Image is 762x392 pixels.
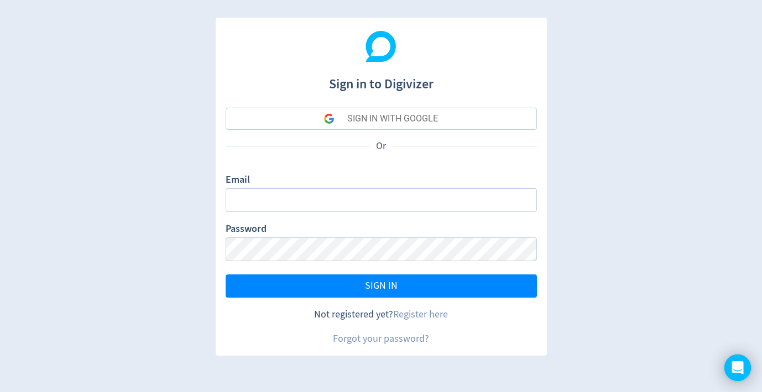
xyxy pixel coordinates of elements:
div: SIGN IN WITH GOOGLE [347,108,438,130]
a: Forgot your password? [333,332,429,345]
button: SIGN IN WITH GOOGLE [226,108,537,130]
div: Open Intercom Messenger [724,354,751,381]
label: Email [226,173,250,188]
p: Or [370,139,392,153]
a: Register here [393,308,448,321]
button: SIGN IN [226,274,537,298]
h1: Sign in to Digivizer [226,65,537,94]
img: Digivizer Logo [366,31,396,62]
label: Password [226,222,267,237]
span: SIGN IN [365,281,398,291]
div: Not registered yet? [226,308,537,321]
